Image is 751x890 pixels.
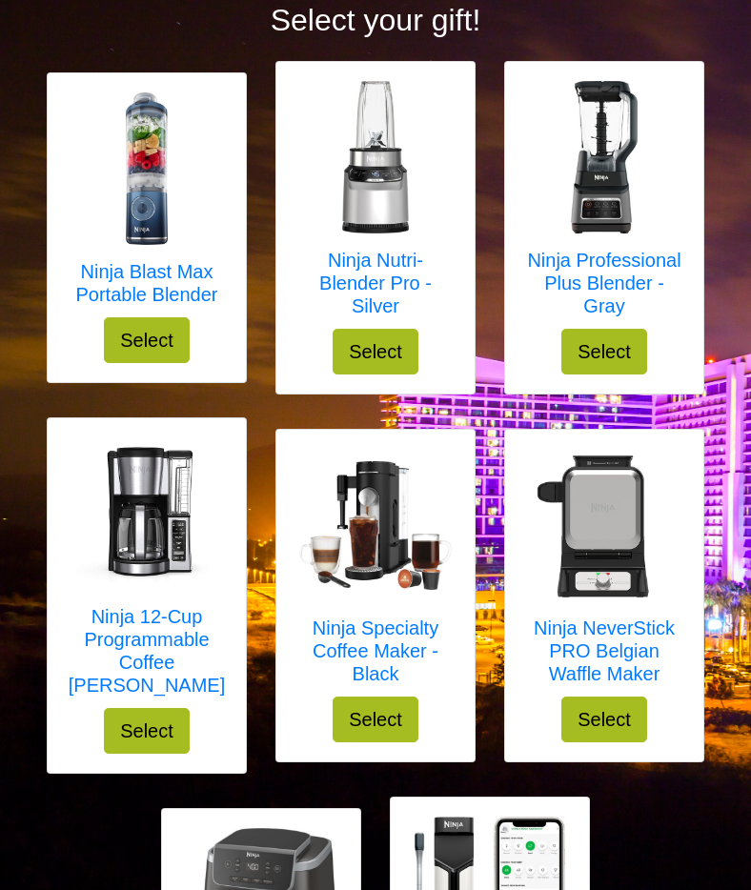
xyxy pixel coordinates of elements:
[71,92,223,245] img: Ninja Blast Max Portable Blender
[524,81,684,329] a: Ninja Professional Plus Blender - Gray Ninja Professional Plus Blender - Gray
[561,697,647,742] button: Select
[333,697,418,742] button: Select
[524,249,684,317] h5: Ninja Professional Plus Blender - Gray
[524,449,684,697] a: Ninja NeverStick PRO Belgian Waffle Maker Ninja NeverStick PRO Belgian Waffle Maker
[104,708,190,754] button: Select
[524,617,684,685] h5: Ninja NeverStick PRO Belgian Waffle Maker
[295,81,456,329] a: Ninja Nutri-Blender Pro - Silver Ninja Nutri-Blender Pro - Silver
[67,92,227,317] a: Ninja Blast Max Portable Blender Ninja Blast Max Portable Blender
[295,617,456,685] h5: Ninja Specialty Coffee Maker - Black
[295,249,456,317] h5: Ninja Nutri-Blender Pro - Silver
[295,449,456,697] a: Ninja Specialty Coffee Maker - Black Ninja Specialty Coffee Maker - Black
[67,260,227,306] h5: Ninja Blast Max Portable Blender
[299,81,452,233] img: Ninja Nutri-Blender Pro - Silver
[71,437,223,590] img: Ninja 12-Cup Programmable Coffee Brewer
[528,449,680,601] img: Ninja NeverStick PRO Belgian Waffle Maker
[47,2,704,38] h2: Select your gift!
[333,329,418,374] button: Select
[67,437,227,708] a: Ninja 12-Cup Programmable Coffee Brewer Ninja 12-Cup Programmable Coffee [PERSON_NAME]
[299,461,452,591] img: Ninja Specialty Coffee Maker - Black
[528,81,680,233] img: Ninja Professional Plus Blender - Gray
[67,605,227,697] h5: Ninja 12-Cup Programmable Coffee [PERSON_NAME]
[561,329,647,374] button: Select
[104,317,190,363] button: Select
